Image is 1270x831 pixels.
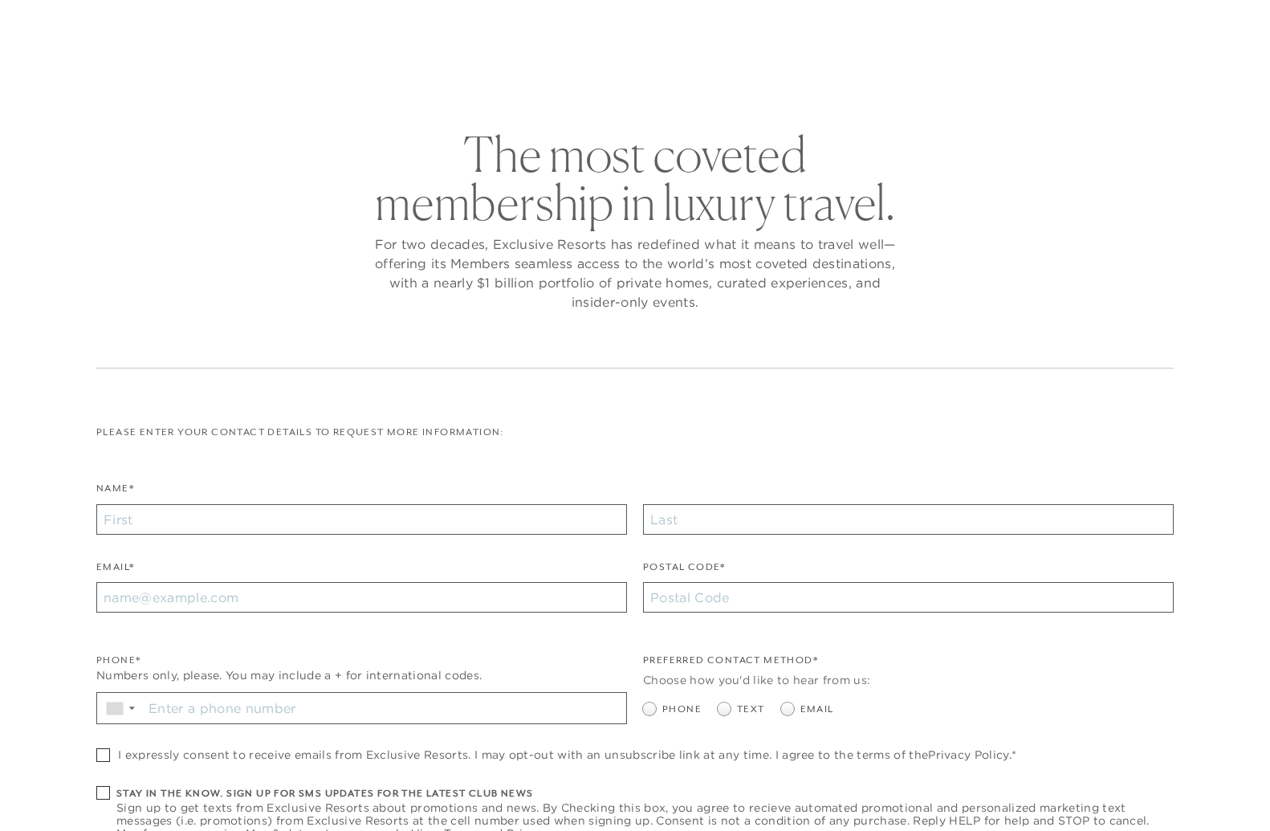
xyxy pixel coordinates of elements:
label: Email* [96,560,134,583]
span: Email [800,702,834,717]
a: Membership [597,51,697,98]
legend: Preferred Contact Method* [643,653,818,676]
span: Phone [662,702,702,717]
label: Name* [96,481,134,504]
span: I expressly consent to receive emails from Exclusive Resorts. I may opt-out with an unsubscribe l... [118,748,1016,761]
p: For two decades, Exclusive Resorts has redefined what it means to travel well—offering its Member... [370,234,900,312]
a: Community [721,51,819,98]
label: Postal Code* [643,560,726,583]
input: name@example.com [96,582,627,613]
a: Privacy Policy [928,747,1008,762]
input: First [96,504,627,535]
input: Enter a phone number [143,693,626,723]
div: Phone* [96,653,627,668]
input: Last [643,504,1174,535]
a: Member Login [1096,18,1175,32]
div: Numbers only, please. You may include a + for international codes. [96,667,627,684]
h2: The most coveted membership in luxury travel. [370,130,900,226]
h6: Stay in the know. Sign up for sms updates for the latest club news [116,786,1174,801]
div: Country Code Selector [97,693,143,723]
p: Please enter your contact details to request more information: [96,425,1174,440]
input: Postal Code [643,582,1174,613]
span: ▼ [127,703,137,713]
a: Get Started [53,18,123,32]
a: The Collection [450,51,573,98]
span: Text [737,702,765,717]
div: Choose how you'd like to hear from us: [643,672,1174,689]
